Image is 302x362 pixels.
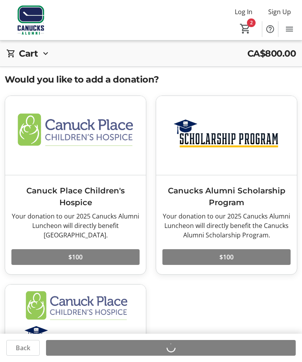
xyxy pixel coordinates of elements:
button: Help [262,21,278,37]
button: Log In [228,6,259,18]
img: Vancouver Canucks Alumni Foundation's Logo [5,6,57,35]
h3: Canuck Place Children's Hospice [11,185,140,208]
span: Log In [235,7,252,17]
div: Your donation to our 2025 Canucks Alumni Luncheon will directly benefit the Canucks Alumni Schola... [162,211,291,240]
button: Sign Up [262,6,297,18]
img: Canucks Alumni Scholarship Program [156,96,297,175]
span: $100 [68,252,83,262]
button: $100 [11,249,140,265]
img: Canuck Place Children's Hospice [5,96,146,175]
span: Back [16,343,30,353]
button: $100 [162,249,291,265]
span: CA$800.00 [247,47,296,60]
div: Your donation to our 2025 Canucks Alumni Luncheon will directly benefit [GEOGRAPHIC_DATA]. [11,211,140,240]
span: Sign Up [268,7,291,17]
h2: Cart [19,47,38,60]
span: $100 [219,252,234,262]
button: Cart [238,22,252,36]
button: Back [6,340,40,356]
h3: Canucks Alumni Scholarship Program [162,185,291,208]
h2: Would you like to add a donation? [5,73,297,86]
button: Menu [282,21,297,37]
